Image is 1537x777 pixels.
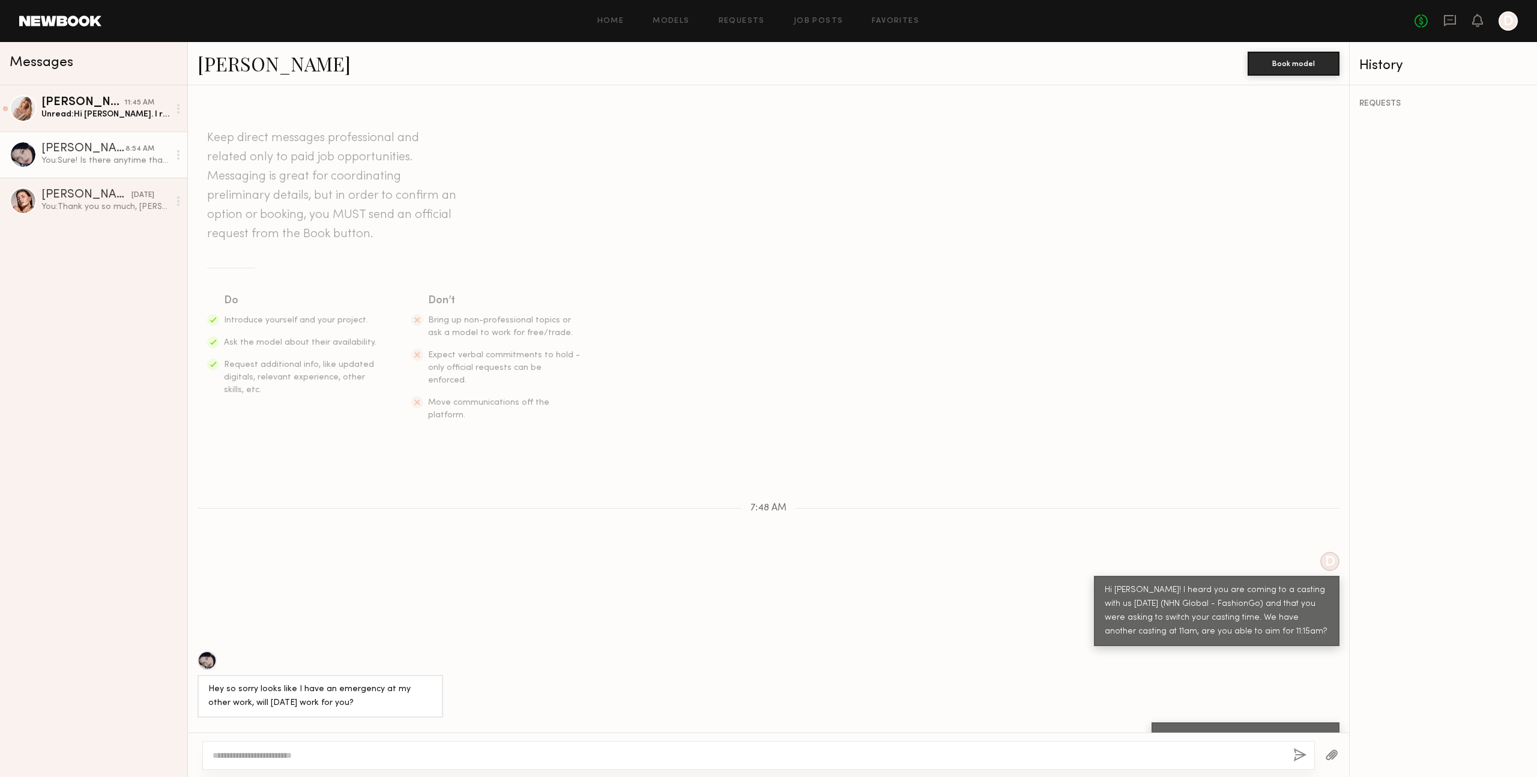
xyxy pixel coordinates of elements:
div: Don’t [428,292,582,309]
button: Book model [1248,52,1339,76]
div: Do [224,292,378,309]
a: D [1499,11,1518,31]
div: 11:45 AM [124,97,154,109]
span: Move communications off the platform. [428,399,549,419]
div: REQUESTS [1359,100,1527,108]
div: [PERSON_NAME] [41,143,125,155]
a: Favorites [872,17,919,25]
span: Introduce yourself and your project. [224,316,368,324]
a: Requests [719,17,765,25]
div: You: Sure! Is there anytime that is best for you? [41,155,169,166]
span: Ask the model about their availability. [224,339,376,346]
div: Sure! Is there anytime that is best for you? [1162,730,1329,744]
span: Messages [10,56,73,70]
a: Models [653,17,689,25]
span: Expect verbal commitments to hold - only official requests can be enforced. [428,351,580,384]
a: Job Posts [794,17,844,25]
div: Hey so sorry looks like I have an emergency at my other work, will [DATE] work for you? [208,683,432,710]
div: Hi [PERSON_NAME]! I heard you are coming to a casting with us [DATE] (NHN Global - FashionGo) and... [1105,584,1329,639]
div: [PERSON_NAME] [41,97,124,109]
a: Home [597,17,624,25]
div: Unread: Hi [PERSON_NAME]. I reached put earlier [DATE] asking if I can come after my shoot betwee... [41,109,169,120]
span: Bring up non-professional topics or ask a model to work for free/trade. [428,316,573,337]
header: Keep direct messages professional and related only to paid job opportunities. Messaging is great ... [207,128,459,244]
span: 7:48 AM [750,503,787,513]
div: You: Thank you so much, [PERSON_NAME]!! [41,201,169,213]
a: [PERSON_NAME] [198,50,351,76]
span: Request additional info, like updated digitals, relevant experience, other skills, etc. [224,361,374,394]
div: History [1359,59,1527,73]
div: [PERSON_NAME] [41,189,131,201]
div: 8:54 AM [125,144,154,155]
div: [DATE] [131,190,154,201]
a: Book model [1248,58,1339,68]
